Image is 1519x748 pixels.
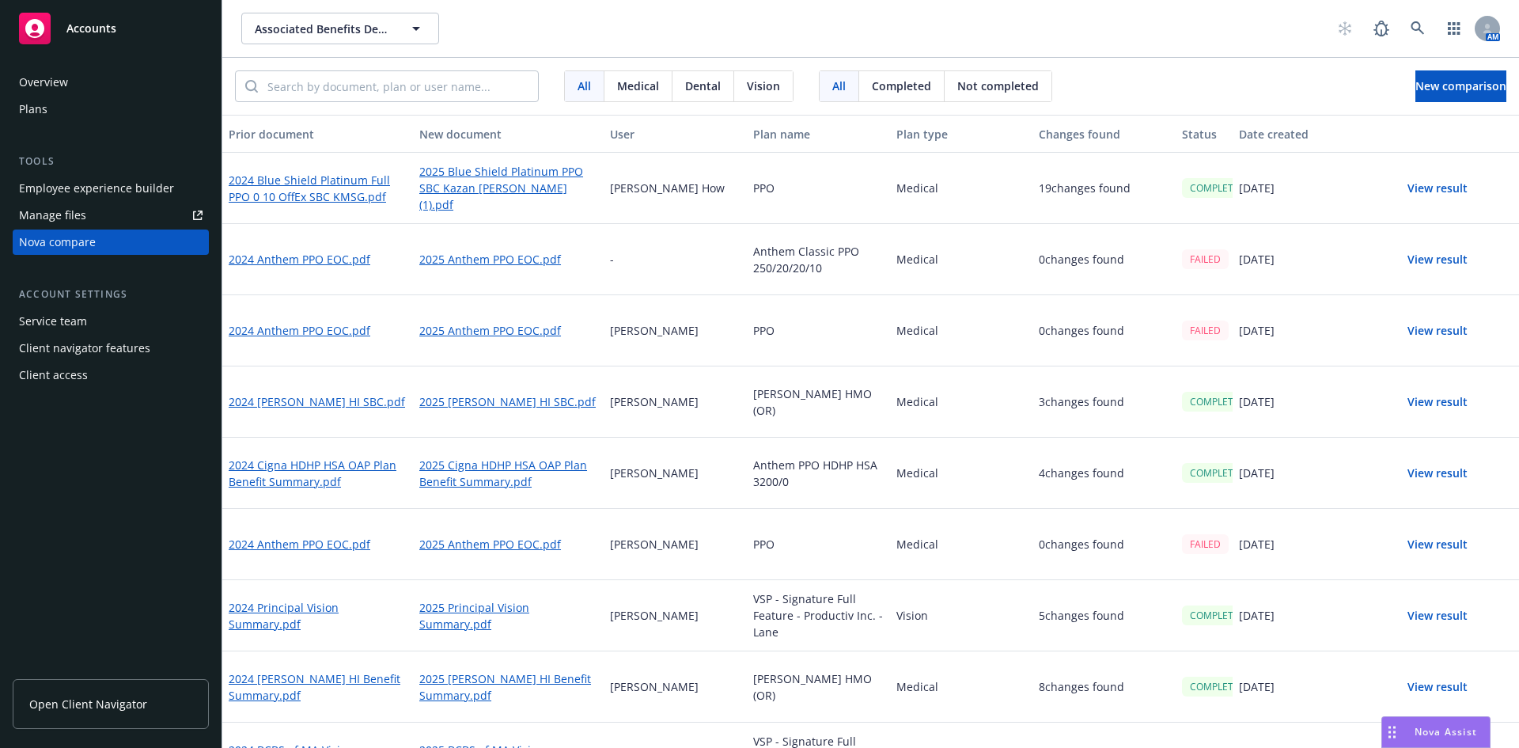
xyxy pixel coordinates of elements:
a: 2025 Anthem PPO EOC.pdf [419,536,561,552]
p: 0 changes found [1039,322,1124,339]
button: Associated Benefits Design [241,13,439,44]
div: FAILED [1182,321,1229,340]
button: View result [1382,671,1493,703]
button: Plan type [890,115,1033,153]
a: Manage files [13,203,209,228]
p: [DATE] [1239,536,1275,552]
p: [PERSON_NAME] [610,607,699,624]
div: COMPLETED [1182,392,1254,412]
a: Nova compare [13,230,209,255]
a: Accounts [13,6,209,51]
span: Dental [685,78,721,94]
button: Date created [1233,115,1376,153]
div: Client access [19,363,88,388]
button: Prior document [222,115,413,153]
svg: Search [245,80,258,93]
a: Client navigator features [13,336,209,361]
p: 0 changes found [1039,536,1124,552]
button: View result [1382,529,1493,560]
a: 2025 Anthem PPO EOC.pdf [419,251,561,268]
p: 8 changes found [1039,678,1124,695]
a: 2025 [PERSON_NAME] HI Benefit Summary.pdf [419,670,597,704]
div: Nova compare [19,230,96,255]
a: 2025 [PERSON_NAME] HI SBC.pdf [419,393,596,410]
div: COMPLETED [1182,606,1254,625]
p: [PERSON_NAME] [610,322,699,339]
div: Medical [890,224,1033,295]
div: Status [1182,126,1226,142]
a: Start snowing [1329,13,1361,44]
a: 2024 Anthem PPO EOC.pdf [229,251,370,268]
div: Plan name [753,126,884,142]
p: [DATE] [1239,251,1275,268]
span: Medical [617,78,659,94]
a: 2024 Cigna HDHP HSA OAP Plan Benefit Summary.pdf [229,457,407,490]
p: [PERSON_NAME] [610,536,699,552]
button: Plan name [747,115,890,153]
button: View result [1382,244,1493,275]
span: Open Client Navigator [29,696,147,712]
p: 3 changes found [1039,393,1124,410]
button: Changes found [1032,115,1176,153]
a: 2024 Anthem PPO EOC.pdf [229,322,370,339]
a: Client access [13,363,209,388]
button: View result [1382,600,1493,632]
div: [PERSON_NAME] HMO (OR) [747,651,890,723]
a: 2024 Blue Shield Platinum Full PPO 0 10 OffEx SBC KMSG.pdf [229,172,407,205]
a: 2024 [PERSON_NAME] HI Benefit Summary.pdf [229,670,407,704]
div: New document [419,126,597,142]
div: PPO [747,509,890,580]
div: Tools [13,154,209,169]
p: [PERSON_NAME] [610,393,699,410]
div: Medical [890,295,1033,366]
div: [PERSON_NAME] HMO (OR) [747,366,890,438]
div: Medical [890,651,1033,723]
button: New comparison [1415,70,1506,102]
div: Client navigator features [19,336,150,361]
p: 0 changes found [1039,251,1124,268]
div: Plan type [896,126,1027,142]
p: [DATE] [1239,465,1275,481]
span: Not completed [957,78,1039,94]
div: Employee experience builder [19,176,174,201]
p: 5 changes found [1039,607,1124,624]
p: [DATE] [1239,180,1275,196]
p: [PERSON_NAME] [610,465,699,481]
a: Overview [13,70,209,95]
div: Medical [890,438,1033,509]
a: 2024 [PERSON_NAME] HI SBC.pdf [229,393,405,410]
div: Manage files [19,203,86,228]
a: Search [1402,13,1434,44]
a: Report a Bug [1366,13,1397,44]
div: VSP - Signature Full Feature - Productiv Inc. - Lane [747,580,890,651]
div: Overview [19,70,68,95]
p: [PERSON_NAME] How [610,180,725,196]
div: COMPLETED [1182,463,1254,483]
div: Date created [1239,126,1369,142]
div: Vision [890,580,1033,651]
button: View result [1382,315,1493,347]
p: - [610,251,614,268]
span: Accounts [66,22,116,35]
p: 19 changes found [1039,180,1131,196]
div: Anthem PPO HDHP HSA 3200/0 [747,438,890,509]
a: 2025 Anthem PPO EOC.pdf [419,322,561,339]
div: Medical [890,153,1033,224]
p: [DATE] [1239,678,1275,695]
a: 2025 Principal Vision Summary.pdf [419,599,597,632]
div: Medical [890,509,1033,580]
button: View result [1382,458,1493,489]
div: Account settings [13,287,209,302]
p: [DATE] [1239,607,1275,624]
div: User [610,126,741,142]
a: Employee experience builder [13,176,209,201]
a: Service team [13,309,209,334]
a: 2024 Principal Vision Summary.pdf [229,599,407,632]
div: PPO [747,153,890,224]
p: 4 changes found [1039,465,1124,481]
a: 2025 Cigna HDHP HSA OAP Plan Benefit Summary.pdf [419,457,597,490]
button: User [604,115,747,153]
div: Anthem Classic PPO 250/20/20/10 [747,224,890,295]
span: All [832,78,846,94]
div: Changes found [1039,126,1169,142]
